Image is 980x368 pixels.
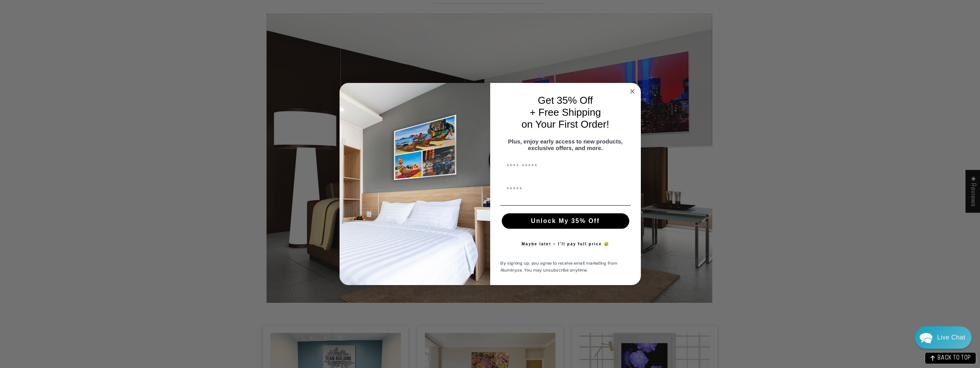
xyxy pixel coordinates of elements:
span: on Your First Order! [521,118,609,130]
img: 728e4f65-7e6c-44e2-b7d1-0292a396982f.jpeg [340,83,490,285]
div: Contact Us Directly [937,326,965,349]
div: Chat widget toggle [915,326,972,349]
span: By signing up, you agree to receive email marketing from Aluminyze. You may unsubscribe anytime. [500,260,617,273]
span: Get 35% Off [538,95,593,106]
img: underline [500,205,631,206]
button: Maybe later – I’ll pay full price 😅 [518,236,613,252]
span: BACK TO TOP [938,356,971,361]
button: Close dialog [628,87,637,96]
span: Plus, enjoy early access to new products, exclusive offers, and more. [508,138,623,151]
button: Unlock My 35% Off [502,213,629,229]
span: + Free Shipping [530,106,601,118]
